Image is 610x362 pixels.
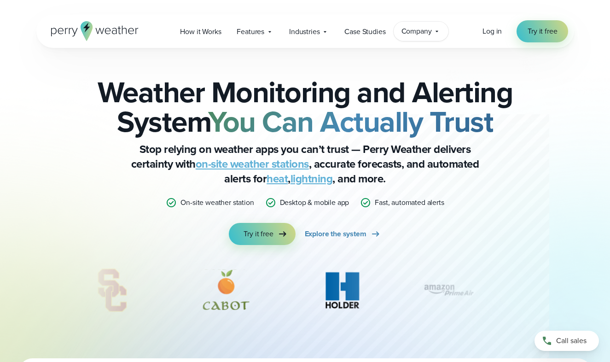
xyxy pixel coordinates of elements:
[289,26,320,37] span: Industries
[534,331,599,351] a: Call sales
[196,156,309,172] a: on-site weather stations
[244,228,273,239] span: Try it free
[337,22,393,41] a: Case Studies
[556,335,587,346] span: Call sales
[82,267,528,318] div: slideshow
[418,267,480,313] div: 12 of 12
[305,228,366,239] span: Explore the system
[375,197,444,208] p: Fast, automated alerts
[313,267,373,313] div: 11 of 12
[517,20,568,42] a: Try it free
[180,26,221,37] span: How it Works
[528,26,557,37] span: Try it free
[184,267,268,313] img: Cabot-Citrus-Farms.svg
[237,26,264,37] span: Features
[84,267,140,313] div: 9 of 12
[418,267,480,313] img: Amazon-Air-logo.svg
[344,26,385,37] span: Case Studies
[180,197,254,208] p: On-site weather station
[280,197,349,208] p: Desktop & mobile app
[401,26,432,37] span: Company
[305,223,381,245] a: Explore the system
[482,26,502,36] span: Log in
[229,223,295,245] a: Try it free
[84,267,140,313] img: University-of-Southern-California-USC.svg
[82,77,528,136] h2: Weather Monitoring and Alerting System
[267,170,288,187] a: heat
[290,170,333,187] a: lightning
[482,26,502,37] a: Log in
[172,22,229,41] a: How it Works
[184,267,268,313] div: 10 of 12
[121,142,489,186] p: Stop relying on weather apps you can’t trust — Perry Weather delivers certainty with , accurate f...
[313,267,373,313] img: Holder.svg
[208,100,493,143] strong: You Can Actually Trust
